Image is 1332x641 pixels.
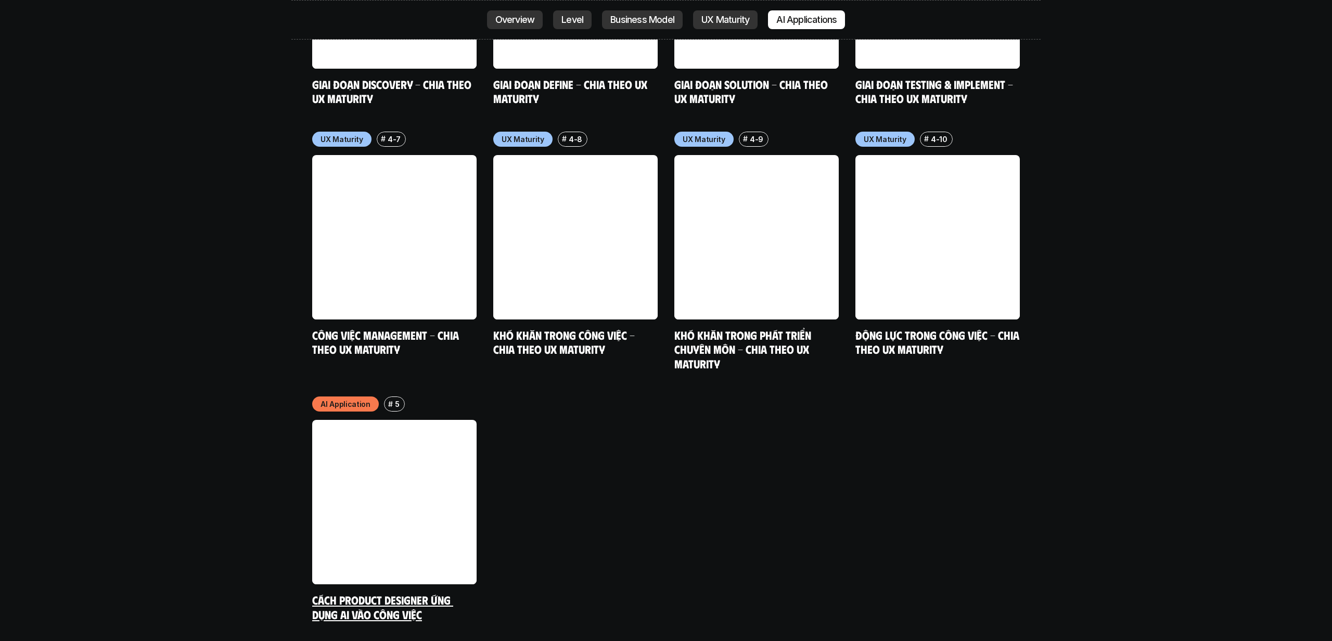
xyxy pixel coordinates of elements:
p: 4-8 [569,134,582,145]
p: 4-10 [931,134,947,145]
a: Giai đoạn Testing & Implement - Chia theo UX Maturity [855,77,1016,106]
a: Cách Product Designer ứng dụng AI vào công việc [312,593,453,621]
h6: # [562,135,567,143]
a: Giai đoạn Discovery - Chia theo UX Maturity [312,77,474,106]
a: Khó khăn trong phát triển chuyên môn - Chia theo UX Maturity [674,328,814,370]
h6: # [924,135,929,143]
a: Động lực trong công việc - Chia theo UX Maturity [855,328,1022,356]
a: Giai đoạn Define - Chia theo UX Maturity [493,77,650,106]
p: UX Maturity [864,134,906,145]
h6: # [743,135,748,143]
p: UX Maturity [683,134,725,145]
h6: # [381,135,386,143]
p: UX Maturity [321,134,363,145]
a: Khó khăn trong công việc - Chia theo UX Maturity [493,328,637,356]
a: Giai đoạn Solution - Chia theo UX Maturity [674,77,830,106]
a: Công việc Management - Chia theo UX maturity [312,328,462,356]
p: 4-9 [750,134,763,145]
p: 4-7 [388,134,401,145]
h6: # [388,400,393,408]
p: UX Maturity [502,134,544,145]
p: AI Application [321,399,370,409]
a: Overview [487,10,543,29]
p: 5 [395,399,400,409]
